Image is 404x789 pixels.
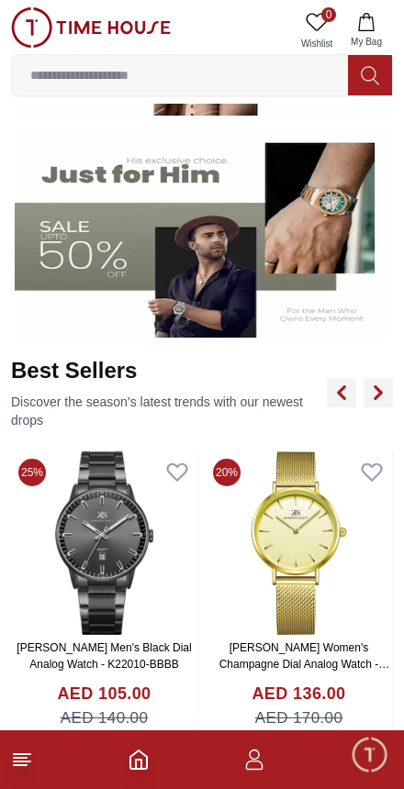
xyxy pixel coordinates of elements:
p: Discover the season’s latest trends with our newest drops [11,393,327,429]
img: Kenneth Scott Women's Champagne Dial Analog Watch - K22519-GMGC [206,451,392,635]
button: My Bag [340,7,393,54]
span: My Bag [343,35,389,49]
img: Kenneth Scott Men's Black Dial Analog Watch - K22010-BBBB [11,451,197,635]
a: [PERSON_NAME] Men's Black Dial Analog Watch - K22010-BBBB [17,641,191,671]
a: [PERSON_NAME] Women's Champagne Dial Analog Watch - K22519-GMGC [219,641,390,687]
span: Wishlist [294,37,340,50]
img: ... [11,7,171,48]
span: 20% [213,459,241,486]
h4: AED 136.00 [252,682,345,706]
h2: Best Sellers [11,356,327,385]
span: AED 170.00 [255,706,343,730]
div: Chat Widget [350,735,390,775]
span: 0 [321,7,336,22]
a: Home [128,749,150,771]
span: AED 140.00 [61,706,149,730]
h4: AED 105.00 [57,682,151,706]
img: Men's Watches Banner [15,130,389,339]
a: 0Wishlist [294,7,340,54]
span: 25% [18,459,46,486]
